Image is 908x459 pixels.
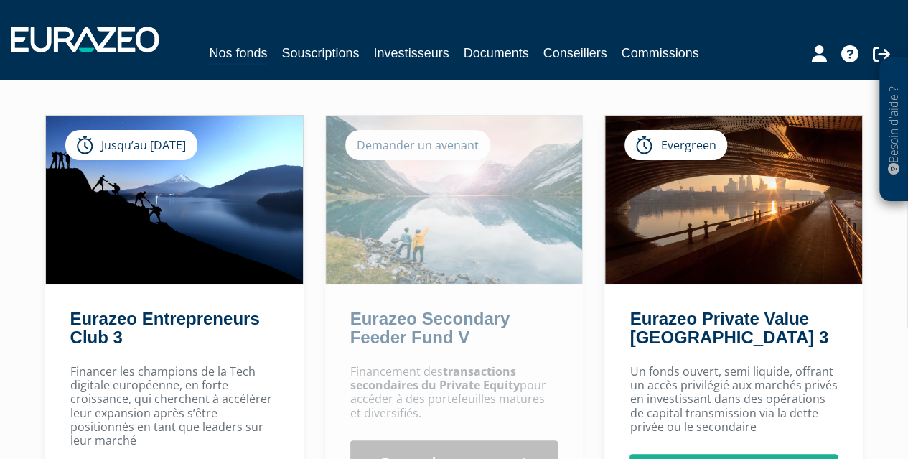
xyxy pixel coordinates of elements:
a: Eurazeo Entrepreneurs Club 3 [70,309,260,347]
strong: transactions secondaires du Private Equity [350,363,520,393]
a: Eurazeo Secondary Feeder Fund V [350,309,510,347]
div: Demander un avenant [345,130,490,160]
a: Documents [464,43,529,63]
a: Conseillers [543,43,607,63]
a: Commissions [622,43,699,63]
p: Besoin d'aide ? [886,65,902,195]
a: Investisseurs [373,43,449,63]
a: Eurazeo Private Value [GEOGRAPHIC_DATA] 3 [629,309,828,347]
img: Eurazeo Private Value Europe 3 [605,116,862,284]
img: 1732889491-logotype_eurazeo_blanc_rvb.png [11,27,159,52]
div: Evergreen [624,130,727,160]
a: Nos fonds [209,43,267,65]
p: Financer les champions de la Tech digitale européenne, en forte croissance, qui cherchent à accél... [70,365,279,448]
img: Eurazeo Entrepreneurs Club 3 [46,116,303,284]
a: Souscriptions [281,43,359,63]
div: Jusqu’au [DATE] [65,130,197,160]
p: Financement des pour accéder à des portefeuilles matures et diversifiés. [350,365,558,420]
img: Eurazeo Secondary Feeder Fund V [326,116,583,284]
p: Un fonds ouvert, semi liquide, offrant un accès privilégié aux marchés privés en investissant dan... [629,365,838,434]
